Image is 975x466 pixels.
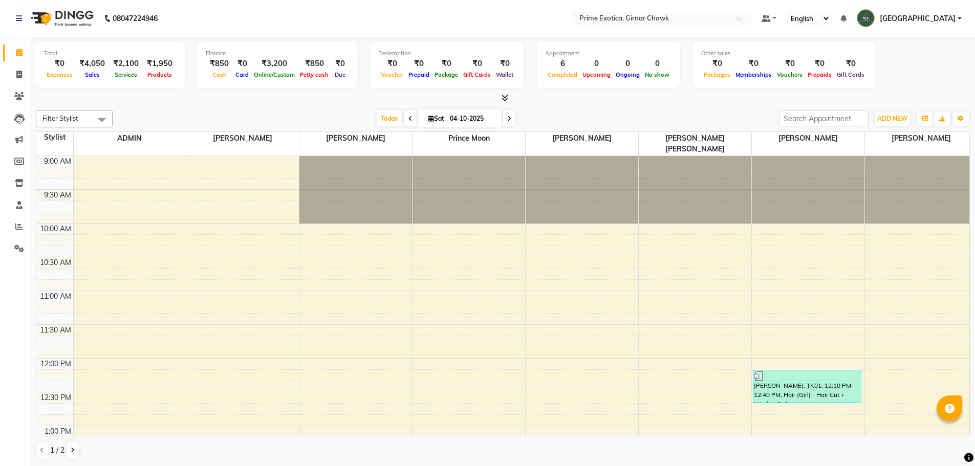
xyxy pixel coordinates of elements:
[233,58,251,70] div: ₹0
[109,58,143,70] div: ₹2,100
[75,58,109,70] div: ₹4,050
[112,71,140,78] span: Services
[857,9,875,27] img: Chandrapur
[426,115,447,122] span: Sat
[834,71,867,78] span: Gift Cards
[38,325,73,336] div: 11:30 AM
[42,156,73,167] div: 9:00 AM
[378,58,406,70] div: ₹0
[299,132,412,145] span: [PERSON_NAME]
[642,58,672,70] div: 0
[233,71,251,78] span: Card
[752,132,864,145] span: [PERSON_NAME]
[447,111,498,126] input: 2025-10-04
[38,257,73,268] div: 10:30 AM
[251,71,297,78] span: Online/Custom
[82,71,102,78] span: Sales
[432,58,461,70] div: ₹0
[432,71,461,78] span: Package
[545,71,580,78] span: Completed
[38,224,73,234] div: 10:00 AM
[36,132,73,143] div: Stylist
[38,359,73,369] div: 12:00 PM
[701,49,867,58] div: Other sales
[461,58,493,70] div: ₹0
[113,4,158,33] b: 08047224946
[613,58,642,70] div: 0
[42,426,73,437] div: 1:00 PM
[642,71,672,78] span: No show
[377,110,402,126] span: Today
[932,425,965,456] iframe: chat widget
[378,49,516,58] div: Redemption
[251,58,297,70] div: ₹3,200
[526,132,638,145] span: [PERSON_NAME]
[774,71,805,78] span: Vouchers
[44,71,75,78] span: Expenses
[413,132,525,145] span: Prince moon
[779,110,869,126] input: Search Appointment
[701,58,733,70] div: ₹0
[206,49,349,58] div: Finance
[378,71,406,78] span: Voucher
[145,71,175,78] span: Products
[805,58,834,70] div: ₹0
[332,71,348,78] span: Due
[774,58,805,70] div: ₹0
[753,370,861,403] div: [PERSON_NAME], TK01, 12:10 PM-12:40 PM, Hair (Girl) - Hair Cut + Wash + Style
[297,71,331,78] span: Petty cash
[580,71,613,78] span: Upcoming
[580,58,613,70] div: 0
[493,58,516,70] div: ₹0
[805,71,834,78] span: Prepaids
[42,114,78,122] span: Filter Stylist
[331,58,349,70] div: ₹0
[834,58,867,70] div: ₹0
[186,132,299,145] span: [PERSON_NAME]
[733,71,774,78] span: Memberships
[206,58,233,70] div: ₹850
[38,291,73,302] div: 11:00 AM
[639,132,751,156] span: [PERSON_NAME] [PERSON_NAME]
[143,58,177,70] div: ₹1,950
[74,132,186,145] span: ADMIN
[297,58,331,70] div: ₹850
[877,115,907,122] span: ADD NEW
[875,112,910,126] button: ADD NEW
[26,4,96,33] img: logo
[701,71,733,78] span: Packages
[44,49,177,58] div: Total
[406,71,432,78] span: Prepaid
[613,71,642,78] span: Ongoing
[42,190,73,201] div: 9:30 AM
[406,58,432,70] div: ₹0
[210,71,229,78] span: Cash
[545,49,672,58] div: Appointment
[38,392,73,403] div: 12:30 PM
[880,13,956,24] span: [GEOGRAPHIC_DATA]
[44,58,75,70] div: ₹0
[50,445,64,456] span: 1 / 2
[461,71,493,78] span: Gift Cards
[545,58,580,70] div: 6
[493,71,516,78] span: Wallet
[733,58,774,70] div: ₹0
